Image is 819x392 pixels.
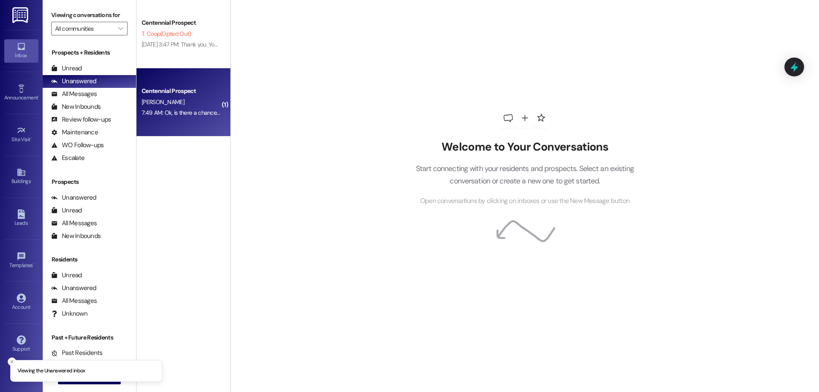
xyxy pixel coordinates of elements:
[4,291,38,314] a: Account
[51,296,97,305] div: All Messages
[12,7,30,23] img: ResiDesk Logo
[51,128,98,137] div: Maintenance
[118,25,123,32] i: 
[51,284,96,293] div: Unanswered
[51,271,82,280] div: Unread
[420,196,630,206] span: Open conversations by clicking on inboxes or use the New Message button
[51,9,128,22] label: Viewing conversations for
[43,177,136,186] div: Prospects
[51,206,82,215] div: Unread
[55,22,114,35] input: All communities
[17,367,85,375] p: Viewing the Unanswered inbox
[8,357,16,366] button: Close toast
[4,123,38,146] a: Site Visit •
[142,30,191,38] span: T. Coop (Opted Out)
[403,140,647,154] h2: Welcome to Your Conversations
[51,154,84,163] div: Escalate
[43,48,136,57] div: Prospects + Residents
[51,232,101,241] div: New Inbounds
[51,64,82,73] div: Unread
[51,193,96,202] div: Unanswered
[38,93,39,99] span: •
[51,102,101,111] div: New Inbounds
[403,163,647,187] p: Start connecting with your residents and prospects. Select an existing conversation or create a n...
[51,348,103,357] div: Past Residents
[142,109,458,116] div: 7:49 AM: Ok, is there a chance of my friend getting a contract too and being in the same apartmen...
[51,90,97,99] div: All Messages
[142,41,562,48] div: [DATE] 3:47 PM: Thank you. You will no longer receive texts from this thread. Please reply with '...
[4,207,38,230] a: Leads
[51,219,97,228] div: All Messages
[4,249,38,272] a: Templates •
[31,135,32,141] span: •
[51,309,87,318] div: Unknown
[43,333,136,342] div: Past + Future Residents
[4,165,38,188] a: Buildings
[51,77,96,86] div: Unanswered
[51,115,111,124] div: Review follow-ups
[4,333,38,356] a: Support
[142,98,184,106] span: [PERSON_NAME]
[43,255,136,264] div: Residents
[51,141,104,150] div: WO Follow-ups
[33,261,34,267] span: •
[142,87,221,96] div: Centennial Prospect
[142,18,221,27] div: Centennial Prospect
[4,39,38,62] a: Inbox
